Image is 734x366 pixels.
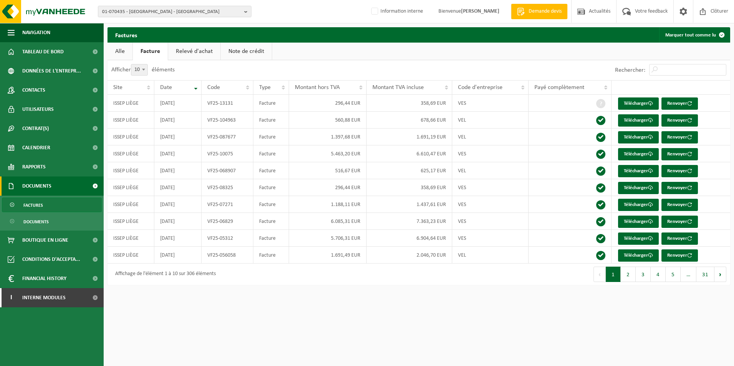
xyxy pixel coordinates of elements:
span: Type [259,84,271,91]
span: Montant TVA incluse [372,84,424,91]
a: Télécharger [618,148,659,160]
td: VES [452,145,529,162]
div: Affichage de l'élément 1 à 10 sur 306 éléments [111,267,216,281]
span: Payé complètement [534,84,584,91]
td: 1.397,68 EUR [289,129,367,145]
a: Télécharger [618,249,659,262]
td: ISSEP LIÈGE [107,162,154,179]
button: 01-070435 - [GEOGRAPHIC_DATA] - [GEOGRAPHIC_DATA] [98,6,251,17]
strong: [PERSON_NAME] [461,8,499,14]
button: Renvoyer [661,249,698,262]
button: Renvoyer [661,148,698,160]
span: Date [160,84,172,91]
span: Code [207,84,220,91]
button: Marquer tout comme lu [659,27,729,43]
a: Factures [2,198,102,212]
span: Montant hors TVA [295,84,340,91]
td: 2.046,70 EUR [367,247,452,264]
td: 1.691,19 EUR [367,129,452,145]
span: Tableau de bord [22,42,64,61]
label: Information interne [370,6,423,17]
td: ISSEP LIÈGE [107,179,154,196]
td: Facture [253,129,289,145]
td: [DATE] [154,230,201,247]
button: 1 [606,267,621,282]
span: Code d'entreprise [458,84,503,91]
td: [DATE] [154,179,201,196]
td: 1.188,11 EUR [289,196,367,213]
td: 625,17 EUR [367,162,452,179]
button: 31 [696,267,714,282]
span: Contacts [22,81,45,100]
td: ISSEP LIÈGE [107,196,154,213]
a: Demande devis [511,4,567,19]
td: 5.706,31 EUR [289,230,367,247]
span: Données de l'entrepr... [22,61,81,81]
span: Contrat(s) [22,119,49,138]
span: Utilisateurs [22,100,54,119]
td: Facture [253,95,289,112]
td: VF25-104963 [202,112,253,129]
td: Facture [253,162,289,179]
td: Facture [253,179,289,196]
button: Renvoyer [661,165,698,177]
button: Renvoyer [661,216,698,228]
a: Télécharger [618,232,659,245]
span: Rapports [22,157,46,176]
td: Facture [253,196,289,213]
td: [DATE] [154,162,201,179]
span: … [681,267,696,282]
label: Afficher éléments [111,67,175,73]
td: VF25-068907 [202,162,253,179]
td: Facture [253,112,289,129]
td: Facture [253,247,289,264]
td: ISSEP LIÈGE [107,145,154,162]
td: 678,66 EUR [367,112,452,129]
a: Télécharger [618,131,659,143]
td: Facture [253,230,289,247]
td: ISSEP LIÈGE [107,129,154,145]
span: Documents [23,214,49,229]
td: Facture [253,213,289,230]
span: Factures [23,198,43,213]
td: VF25-06829 [202,213,253,230]
span: 10 [131,64,147,75]
td: 560,88 EUR [289,112,367,129]
td: 6.610,47 EUR [367,145,452,162]
td: ISSEP LIÈGE [107,95,154,112]
span: 10 [131,64,148,76]
button: 3 [636,267,651,282]
button: Renvoyer [661,131,698,143]
td: VF25-087677 [202,129,253,145]
a: Documents [2,214,102,229]
td: VEL [452,112,529,129]
span: Site [113,84,122,91]
td: ISSEP LIÈGE [107,213,154,230]
button: Renvoyer [661,114,698,127]
span: Boutique en ligne [22,231,68,250]
td: ISSEP LIÈGE [107,112,154,129]
button: 4 [651,267,666,282]
td: 6.904,64 EUR [367,230,452,247]
button: Renvoyer [661,199,698,211]
a: Télécharger [618,165,659,177]
span: Conditions d'accepta... [22,250,80,269]
a: Télécharger [618,97,659,110]
a: Facture [133,43,168,60]
a: Note de crédit [221,43,272,60]
td: VF25-13131 [202,95,253,112]
td: 7.363,23 EUR [367,213,452,230]
td: VEL [452,129,529,145]
span: I [8,288,15,307]
span: Calendrier [22,138,50,157]
td: VEL [452,162,529,179]
td: [DATE] [154,95,201,112]
label: Rechercher: [615,67,645,73]
span: 01-070435 - [GEOGRAPHIC_DATA] - [GEOGRAPHIC_DATA] [102,6,241,18]
td: VEL [452,247,529,264]
span: Financial History [22,269,66,288]
td: VES [452,196,529,213]
span: Documents [22,176,51,196]
a: Télécharger [618,114,659,127]
td: [DATE] [154,145,201,162]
